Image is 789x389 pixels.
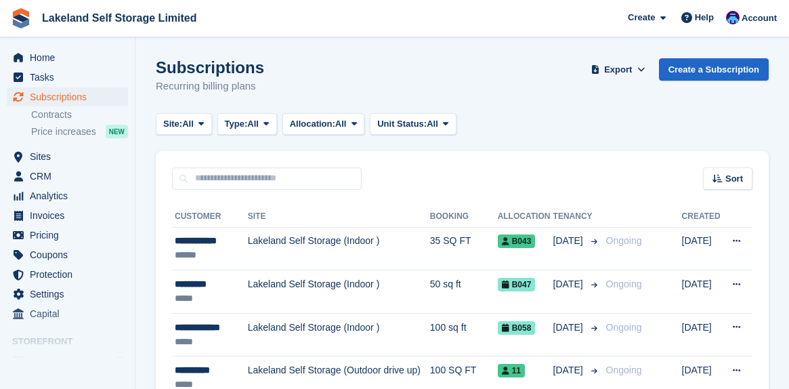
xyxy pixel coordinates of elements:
a: Create a Subscription [659,58,769,81]
td: [DATE] [682,313,723,356]
span: Export [604,63,632,77]
a: Price increases NEW [31,124,128,139]
span: Help [695,11,714,24]
a: menu [7,245,128,264]
span: Storefront [12,335,135,348]
h1: Subscriptions [156,58,264,77]
span: Type: [225,117,248,131]
span: [DATE] [553,363,586,377]
th: Site [248,206,430,228]
a: menu [7,147,128,166]
span: All [182,117,194,131]
a: menu [7,265,128,284]
span: Ongoing [606,322,642,333]
td: 100 sq ft [430,313,498,356]
td: Lakeland Self Storage (Indoor ) [248,313,430,356]
img: David Dickson [726,11,740,24]
a: Preview store [112,353,128,369]
span: [DATE] [553,321,586,335]
a: menu [7,186,128,205]
span: Account [742,12,777,25]
button: Allocation: All [282,113,365,136]
a: menu [7,167,128,186]
span: B047 [498,278,536,291]
td: 50 sq ft [430,270,498,314]
button: Site: All [156,113,212,136]
span: Home [30,48,111,67]
a: menu [7,206,128,225]
td: Lakeland Self Storage (Indoor ) [248,227,430,270]
th: Allocation [498,206,553,228]
span: Sites [30,147,111,166]
td: [DATE] [682,227,723,270]
span: Tasks [30,68,111,87]
td: [DATE] [682,270,723,314]
span: Ongoing [606,365,642,375]
th: Booking [430,206,498,228]
a: menu [7,285,128,304]
span: Create [628,11,655,24]
span: Pricing [30,226,111,245]
td: 35 SQ FT [430,227,498,270]
span: B043 [498,234,536,248]
span: Sort [725,172,743,186]
img: stora-icon-8386f47178a22dfd0bd8f6a31ec36ba5ce8667c1dd55bd0f319d3a0aa187defe.svg [11,8,31,28]
span: B058 [498,321,536,335]
span: Coupons [30,245,111,264]
span: All [247,117,259,131]
span: Allocation: [290,117,335,131]
span: Ongoing [606,279,642,289]
span: All [427,117,438,131]
span: Price increases [31,125,96,138]
a: menu [7,48,128,67]
span: Settings [30,285,111,304]
th: Customer [172,206,248,228]
a: menu [7,226,128,245]
span: All [335,117,347,131]
span: Unit Status: [377,117,427,131]
button: Type: All [217,113,277,136]
a: Lakeland Self Storage Limited [37,7,202,29]
a: menu [7,68,128,87]
span: 11 [498,364,525,377]
span: Site: [163,117,182,131]
span: Ongoing [606,235,642,246]
a: menu [7,87,128,106]
span: Invoices [30,206,111,225]
span: Analytics [30,186,111,205]
button: Export [589,58,648,81]
span: [DATE] [553,234,586,248]
a: menu [7,352,128,371]
td: Lakeland Self Storage (Indoor ) [248,270,430,314]
span: CRM [30,167,111,186]
span: Protection [30,265,111,284]
a: menu [7,304,128,323]
th: Created [682,206,723,228]
span: [DATE] [553,277,586,291]
p: Recurring billing plans [156,79,264,94]
span: Capital [30,304,111,323]
div: NEW [106,125,128,138]
th: Tenancy [553,206,601,228]
a: Contracts [31,108,128,121]
button: Unit Status: All [370,113,456,136]
span: Subscriptions [30,87,111,106]
span: Booking Portal [30,352,111,371]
